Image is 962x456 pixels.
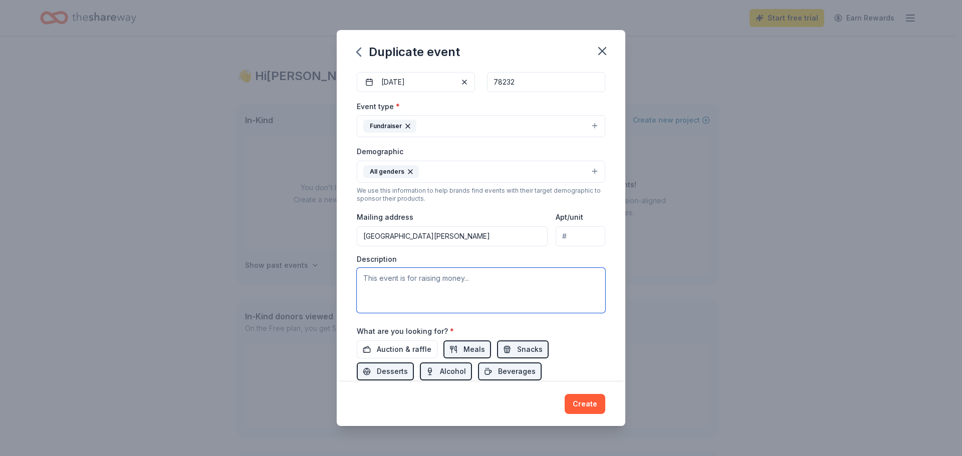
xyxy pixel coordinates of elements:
[357,254,397,264] label: Description
[357,226,548,246] input: Enter a US address
[357,72,475,92] button: [DATE]
[420,362,472,380] button: Alcohol
[497,340,549,358] button: Snacks
[440,365,466,377] span: Alcohol
[357,362,414,380] button: Desserts
[463,343,485,355] span: Meals
[556,226,605,246] input: #
[357,187,605,203] div: We use this information to help brands find events with their target demographic to sponsor their...
[565,394,605,414] button: Create
[363,120,416,133] div: Fundraiser
[357,147,403,157] label: Demographic
[498,365,536,377] span: Beverages
[377,365,408,377] span: Desserts
[357,44,460,60] div: Duplicate event
[357,212,413,222] label: Mailing address
[443,340,491,358] button: Meals
[478,362,542,380] button: Beverages
[363,165,419,178] div: All genders
[357,161,605,183] button: All genders
[357,326,454,336] label: What are you looking for?
[556,212,583,222] label: Apt/unit
[357,102,400,112] label: Event type
[377,343,431,355] span: Auction & raffle
[517,343,543,355] span: Snacks
[487,72,605,92] input: 12345 (U.S. only)
[357,340,437,358] button: Auction & raffle
[357,115,605,137] button: Fundraiser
